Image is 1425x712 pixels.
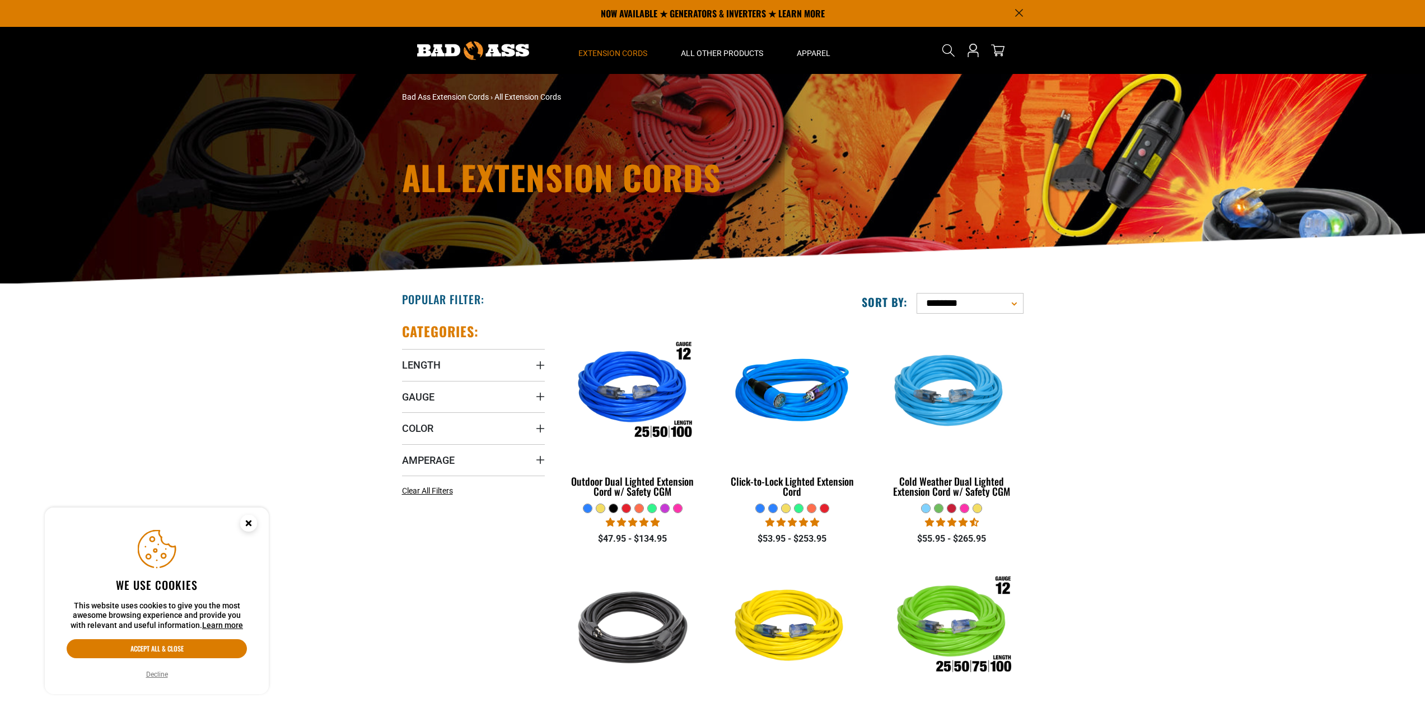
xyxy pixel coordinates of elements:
[606,517,660,528] span: 4.81 stars
[562,532,704,546] div: $47.95 - $134.95
[402,92,489,101] a: Bad Ass Extension Cords
[940,41,957,59] summary: Search
[880,323,1023,503] a: Light Blue Cold Weather Dual Lighted Extension Cord w/ Safety CGM
[721,532,863,546] div: $53.95 - $253.95
[880,476,1023,496] div: Cold Weather Dual Lighted Extension Cord w/ Safety CGM
[578,48,647,58] span: Extension Cords
[402,323,479,340] h2: Categories:
[880,532,1023,546] div: $55.95 - $265.95
[490,92,493,101] span: ›
[402,486,453,495] span: Clear All Filters
[402,160,811,194] h1: All Extension Cords
[402,292,484,306] h2: Popular Filter:
[562,27,664,74] summary: Extension Cords
[765,517,819,528] span: 4.87 stars
[402,444,545,476] summary: Amperage
[494,92,561,101] span: All Extension Cords
[67,639,247,658] button: Accept all & close
[881,562,1022,691] img: Outdoor Single Lighted Extension Cord
[67,578,247,592] h2: We use cookies
[721,323,863,503] a: blue Click-to-Lock Lighted Extension Cord
[721,476,863,496] div: Click-to-Lock Lighted Extension Cord
[722,562,863,691] img: yellow
[562,323,704,503] a: Outdoor Dual Lighted Extension Cord w/ Safety CGM Outdoor Dual Lighted Extension Cord w/ Safety CGM
[681,48,763,58] span: All Other Products
[402,390,434,403] span: Gauge
[780,27,847,74] summary: Apparel
[862,295,908,309] label: Sort by:
[402,422,433,435] span: Color
[402,454,455,467] span: Amperage
[562,476,704,496] div: Outdoor Dual Lighted Extension Cord w/ Safety CGM
[562,562,703,691] img: black
[664,27,780,74] summary: All Other Products
[402,412,545,444] summary: Color
[722,328,863,457] img: blue
[402,349,545,380] summary: Length
[881,328,1022,457] img: Light Blue
[402,485,457,497] a: Clear All Filters
[925,517,979,528] span: 4.62 stars
[797,48,830,58] span: Apparel
[402,381,545,412] summary: Gauge
[402,359,441,371] span: Length
[143,669,171,680] button: Decline
[202,621,243,630] a: Learn more
[402,91,811,103] nav: breadcrumbs
[417,41,529,60] img: Bad Ass Extension Cords
[562,328,703,457] img: Outdoor Dual Lighted Extension Cord w/ Safety CGM
[45,508,269,695] aside: Cookie Consent
[67,601,247,631] p: This website uses cookies to give you the most awesome browsing experience and provide you with r...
